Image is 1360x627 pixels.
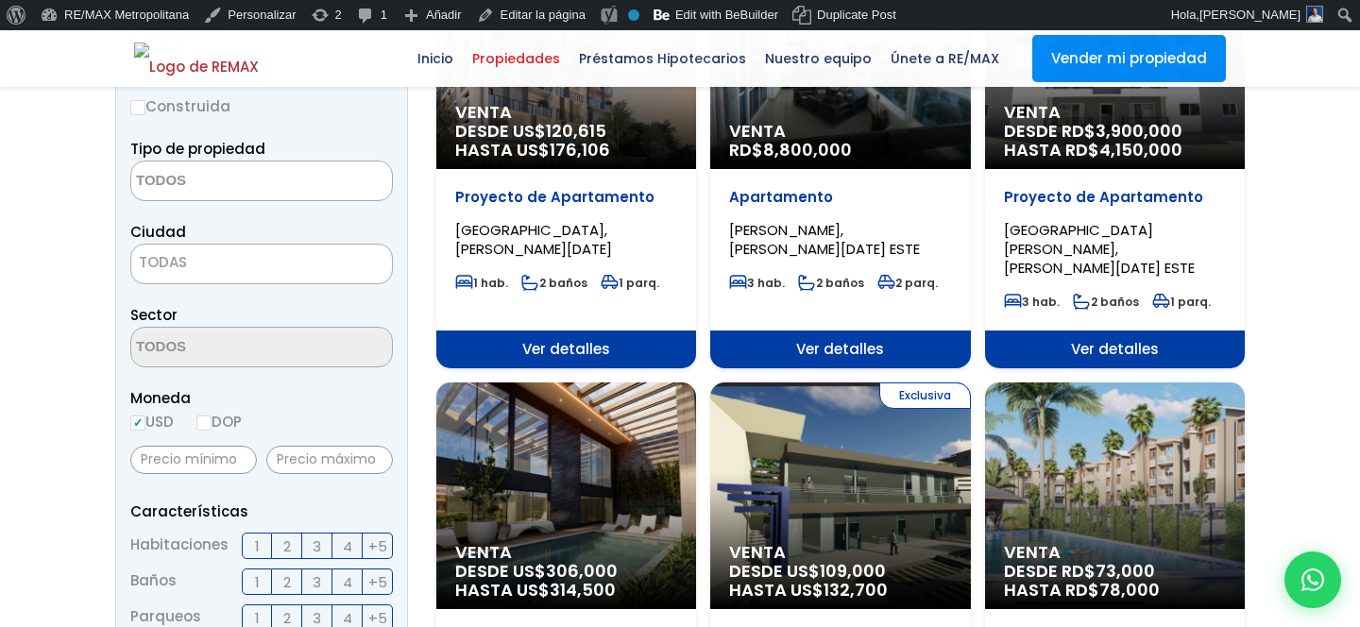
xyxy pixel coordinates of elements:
[729,220,920,259] span: [PERSON_NAME], [PERSON_NAME][DATE] ESTE
[196,415,212,431] input: DOP
[130,533,229,559] span: Habitaciones
[463,44,569,73] span: Propiedades
[985,330,1245,368] span: Ver detalles
[729,581,951,600] span: HASTA US$
[139,252,187,272] span: TODAS
[756,30,881,87] a: Nuestro equipo
[130,568,177,595] span: Baños
[798,275,864,291] span: 2 baños
[455,188,677,207] p: Proyecto de Apartamento
[1004,188,1226,207] p: Proyecto de Apartamento
[130,222,186,242] span: Ciudad
[1096,559,1155,583] span: 73,000
[368,534,387,558] span: +5
[1004,543,1226,562] span: Venta
[1099,138,1182,161] span: 4,150,000
[455,103,677,122] span: Venta
[196,410,242,433] label: DOP
[1152,294,1211,310] span: 1 parq.
[130,305,178,325] span: Sector
[130,94,393,118] label: Construida
[879,382,971,409] span: Exclusiva
[1199,8,1300,22] span: [PERSON_NAME]
[729,122,951,141] span: Venta
[255,534,260,558] span: 1
[408,30,463,87] a: Inicio
[283,534,291,558] span: 2
[313,534,321,558] span: 3
[877,275,938,291] span: 2 parq.
[436,330,696,368] span: Ver detalles
[130,415,145,431] input: USD
[283,570,291,594] span: 2
[313,570,321,594] span: 3
[255,570,260,594] span: 1
[455,122,677,160] span: DESDE US$
[131,249,392,276] span: TODAS
[1004,122,1226,160] span: DESDE RD$
[130,410,174,433] label: USD
[546,119,606,143] span: 120,615
[881,30,1009,87] a: Únete a RE/MAX
[824,578,888,602] span: 132,700
[1004,220,1195,278] span: [GEOGRAPHIC_DATA][PERSON_NAME], [PERSON_NAME][DATE] ESTE
[1004,581,1226,600] span: HASTA RD$
[368,570,387,594] span: +5
[455,141,677,160] span: HASTA US$
[266,446,393,474] input: Precio máximo
[1096,119,1182,143] span: 3,900,000
[881,44,1009,73] span: Únete a RE/MAX
[569,44,756,73] span: Préstamos Hipotecarios
[763,138,852,161] span: 8,800,000
[550,138,610,161] span: 176,106
[455,543,677,562] span: Venta
[729,138,852,161] span: RD$
[134,30,259,87] a: RE/MAX Metropolitana
[1004,141,1226,160] span: HASTA RD$
[710,330,970,368] span: Ver detalles
[455,562,677,600] span: DESDE US$
[131,328,314,368] textarea: Search
[729,543,951,562] span: Venta
[408,44,463,73] span: Inicio
[729,562,951,600] span: DESDE US$
[729,188,951,207] p: Apartamento
[131,161,314,202] textarea: Search
[1004,562,1226,600] span: DESDE RD$
[601,275,659,291] span: 1 parq.
[130,139,265,159] span: Tipo de propiedad
[521,275,587,291] span: 2 baños
[130,100,145,115] input: Construida
[1073,294,1139,310] span: 2 baños
[343,534,352,558] span: 4
[1004,294,1060,310] span: 3 hab.
[455,581,677,600] span: HASTA US$
[729,275,785,291] span: 3 hab.
[455,220,612,259] span: [GEOGRAPHIC_DATA], [PERSON_NAME][DATE]
[130,244,393,284] span: TODAS
[1032,35,1226,82] a: Vender mi propiedad
[134,42,259,76] img: Logo de REMAX
[130,386,393,410] span: Moneda
[455,275,508,291] span: 1 hab.
[628,9,639,21] div: No index
[343,570,352,594] span: 4
[820,559,886,583] span: 109,000
[463,30,569,87] a: Propiedades
[550,578,616,602] span: 314,500
[1099,578,1160,602] span: 78,000
[756,44,881,73] span: Nuestro equipo
[130,446,257,474] input: Precio mínimo
[1004,103,1226,122] span: Venta
[546,559,618,583] span: 306,000
[130,500,393,523] p: Características
[569,30,756,87] a: Préstamos Hipotecarios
